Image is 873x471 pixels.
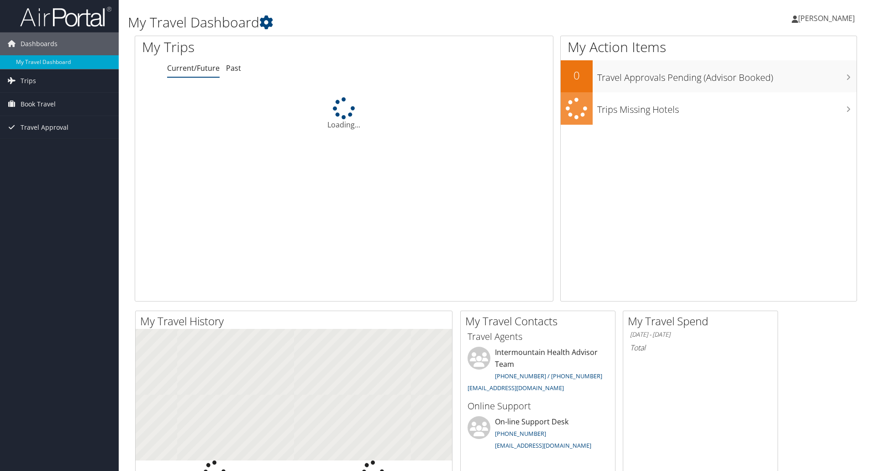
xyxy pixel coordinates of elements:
[630,330,771,339] h6: [DATE] - [DATE]
[226,63,241,73] a: Past
[135,97,553,130] div: Loading...
[495,429,546,438] a: [PHONE_NUMBER]
[798,13,855,23] span: [PERSON_NAME]
[597,99,857,116] h3: Trips Missing Hotels
[628,313,778,329] h2: My Travel Spend
[142,37,372,57] h1: My Trips
[20,6,111,27] img: airportal-logo.png
[561,37,857,57] h1: My Action Items
[561,68,593,83] h2: 0
[21,116,68,139] span: Travel Approval
[597,67,857,84] h3: Travel Approvals Pending (Advisor Booked)
[140,313,452,329] h2: My Travel History
[21,69,36,92] span: Trips
[167,63,220,73] a: Current/Future
[561,60,857,92] a: 0Travel Approvals Pending (Advisor Booked)
[128,13,619,32] h1: My Travel Dashboard
[495,441,591,450] a: [EMAIL_ADDRESS][DOMAIN_NAME]
[463,347,613,396] li: Intermountain Health Advisor Team
[495,372,602,380] a: [PHONE_NUMBER] / [PHONE_NUMBER]
[468,400,608,413] h3: Online Support
[468,330,608,343] h3: Travel Agents
[21,32,58,55] span: Dashboards
[561,92,857,125] a: Trips Missing Hotels
[630,343,771,353] h6: Total
[21,93,56,116] span: Book Travel
[792,5,864,32] a: [PERSON_NAME]
[465,313,615,329] h2: My Travel Contacts
[468,384,564,392] a: [EMAIL_ADDRESS][DOMAIN_NAME]
[463,416,613,454] li: On-line Support Desk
